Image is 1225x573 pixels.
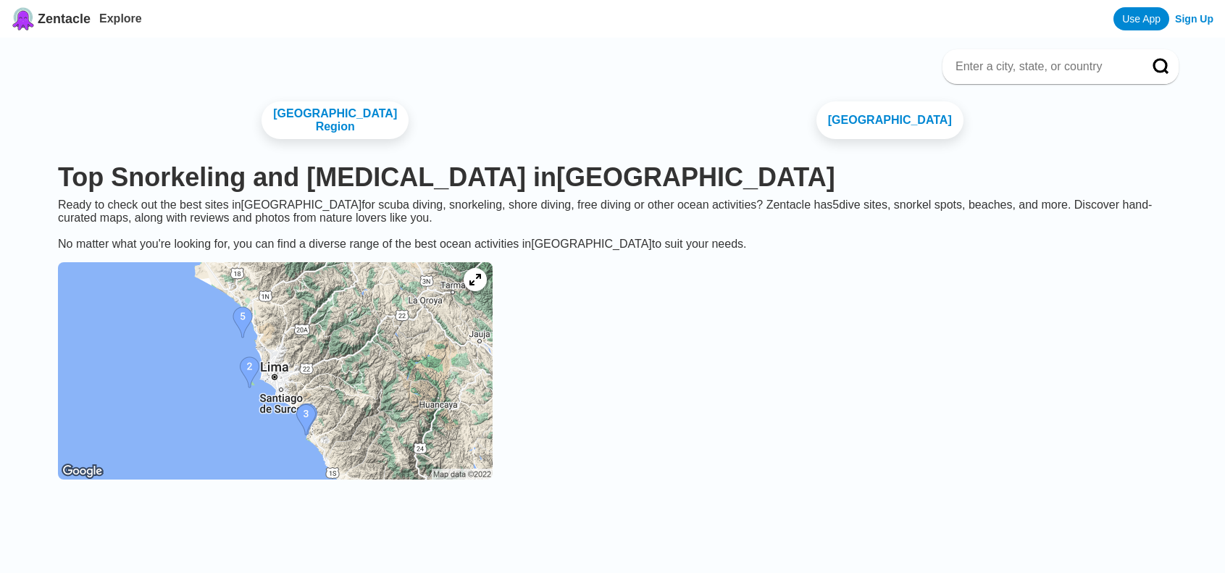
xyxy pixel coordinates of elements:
img: Peru dive site map [58,262,493,480]
h1: Top Snorkeling and [MEDICAL_DATA] in [GEOGRAPHIC_DATA] [58,162,1167,193]
input: Enter a city, state, or country [954,59,1132,74]
a: Zentacle logoZentacle [12,7,91,30]
a: Sign Up [1175,13,1213,25]
a: Explore [99,12,142,25]
a: Peru dive site map [46,251,504,494]
span: Zentacle [38,12,91,27]
div: Ready to check out the best sites in [GEOGRAPHIC_DATA] for scuba diving, snorkeling, shore diving... [46,198,1179,251]
a: [GEOGRAPHIC_DATA] Region [262,101,409,139]
a: [GEOGRAPHIC_DATA] [816,101,963,139]
a: Use App [1113,7,1169,30]
img: Zentacle logo [12,7,35,30]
